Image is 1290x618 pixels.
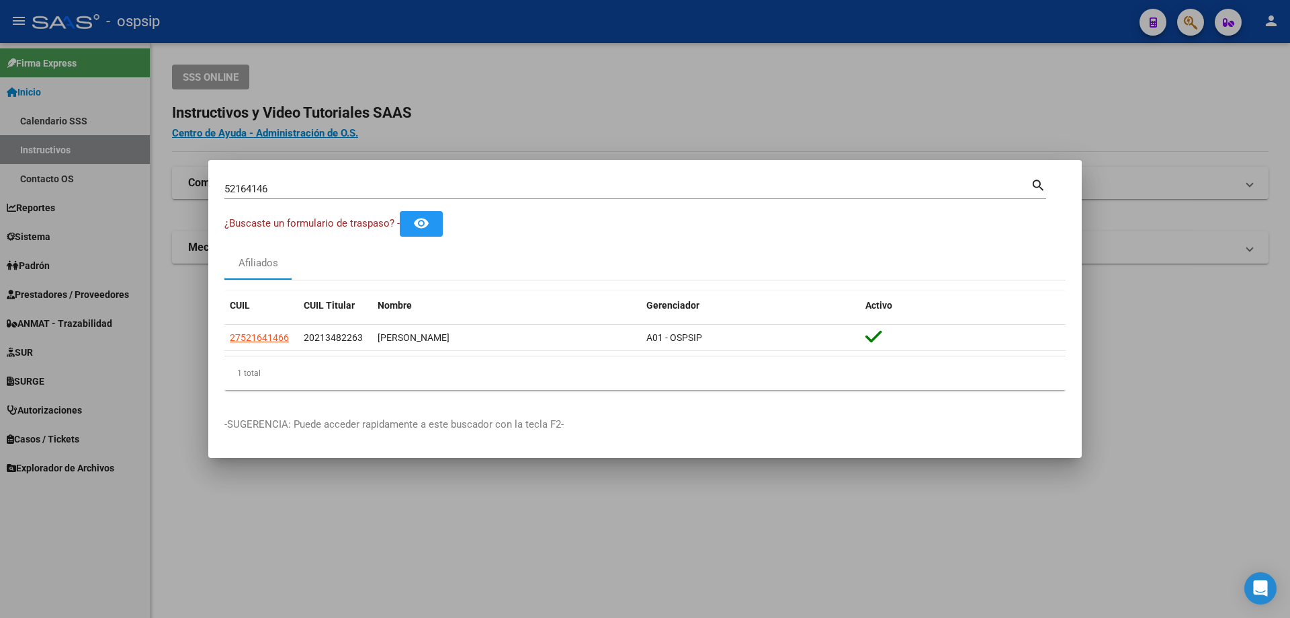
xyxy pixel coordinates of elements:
[230,332,289,343] span: 27521641466
[413,215,429,231] mat-icon: remove_red_eye
[224,217,400,229] span: ¿Buscaste un formulario de traspaso? -
[378,330,636,346] div: [PERSON_NAME]
[860,291,1066,320] datatable-header-cell: Activo
[298,291,372,320] datatable-header-cell: CUIL Titular
[1031,176,1046,192] mat-icon: search
[646,332,702,343] span: A01 - OSPSIP
[230,300,250,311] span: CUIL
[224,291,298,320] datatable-header-cell: CUIL
[304,332,363,343] span: 20213482263
[646,300,699,311] span: Gerenciador
[378,300,412,311] span: Nombre
[239,256,278,271] div: Afiliados
[372,291,641,320] datatable-header-cell: Nombre
[865,300,892,311] span: Activo
[224,356,1066,390] div: 1 total
[1244,572,1277,605] div: Open Intercom Messenger
[641,291,860,320] datatable-header-cell: Gerenciador
[224,417,1066,432] p: -SUGERENCIA: Puede acceder rapidamente a este buscador con la tecla F2-
[304,300,355,311] span: CUIL Titular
